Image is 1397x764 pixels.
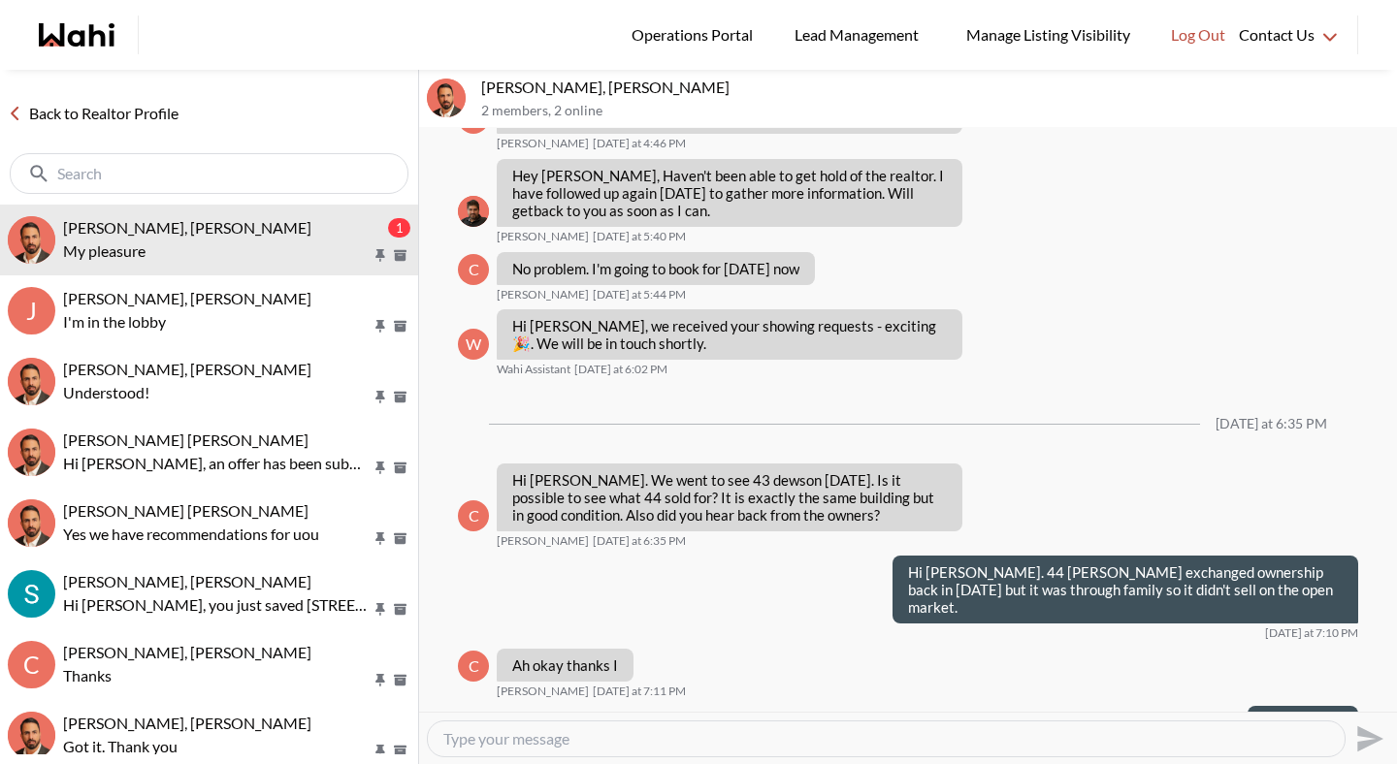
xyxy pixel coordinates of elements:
[1171,22,1225,48] span: Log Out
[497,136,589,151] span: [PERSON_NAME]
[63,452,372,475] p: Hi [PERSON_NAME], an offer has been submitted for [STREET_ADDRESS][PERSON_NAME][PERSON_NAME]. If ...
[63,310,372,334] p: I'm in the lobby
[8,570,55,618] img: S
[63,239,372,263] p: My pleasure
[63,714,311,732] span: [PERSON_NAME], [PERSON_NAME]
[497,229,589,244] span: [PERSON_NAME]
[8,499,55,547] img: M
[63,501,309,520] span: [PERSON_NAME] [PERSON_NAME]
[372,601,389,618] button: Pin
[63,523,372,546] p: Yes we have recommendations for uou
[1216,416,1327,432] div: [DATE] at 6:35 PM
[593,287,686,302] time: 2025-08-23T21:44:55.284Z
[8,712,55,759] img: k
[512,167,947,219] p: Hey [PERSON_NAME], Haven't been able to get hold of the realtor. I have followed up again [DATE] ...
[63,664,372,687] p: Thanks
[632,22,760,48] span: Operations Portal
[458,329,489,360] div: W
[512,334,531,352] span: 🎉
[512,260,799,277] p: No problem. I'm going to book for [DATE] now
[458,254,489,285] div: C
[593,229,686,244] time: 2025-08-23T21:40:15.127Z
[372,530,389,547] button: Pin
[497,362,570,377] span: Wahi Assistant
[372,743,389,759] button: Pin
[372,672,389,688] button: Pin
[497,533,589,549] span: [PERSON_NAME]
[8,712,55,759] div: khalid Alvi, Behnam
[63,360,311,378] span: [PERSON_NAME], [PERSON_NAME]
[8,429,55,476] div: Syed Sayeed Uddin, Behnam
[372,460,389,476] button: Pin
[458,651,489,682] div: C
[795,22,926,48] span: Lead Management
[8,641,55,688] div: C
[960,22,1136,48] span: Manage Listing Visibility
[63,593,372,617] p: Hi [PERSON_NAME], you just saved [STREET_ADDRESS][PERSON_NAME]. Would you like to book a showing ...
[574,362,667,377] time: 2025-08-23T22:02:03.358Z
[372,318,389,334] button: Pin
[481,103,1389,119] p: 2 members , 2 online
[372,247,389,264] button: Pin
[63,572,311,590] span: [PERSON_NAME], [PERSON_NAME]
[390,247,410,264] button: Archive
[63,735,372,758] p: Got it. Thank you
[390,530,410,547] button: Archive
[8,570,55,618] div: Surinder Singh, Behnam
[427,79,466,117] img: C
[8,216,55,264] div: Caroline Rouben, Behnam
[63,218,311,237] span: [PERSON_NAME], [PERSON_NAME]
[512,656,618,674] p: Ah okay thanks I
[57,164,365,183] input: Search
[390,389,410,405] button: Archive
[481,78,1389,97] p: [PERSON_NAME], [PERSON_NAME]
[497,287,589,302] span: [PERSON_NAME]
[512,471,947,524] p: Hi [PERSON_NAME]. We went to see 43 dewson [DATE]. Is it possible to see what 44 sold for? It is ...
[1265,625,1358,641] time: 2025-08-27T23:10:47.286Z
[443,729,1329,748] textarea: Type your message
[39,23,114,47] a: Wahi homepage
[390,743,410,759] button: Archive
[8,358,55,405] div: Josh Hortaleza, Behnam
[427,79,466,117] div: Caroline Rouben, Behnam
[1346,716,1389,760] button: Send
[390,460,410,476] button: Archive
[63,289,311,307] span: [PERSON_NAME], [PERSON_NAME]
[593,684,686,699] time: 2025-08-27T23:11:52.726Z
[372,389,389,405] button: Pin
[63,381,372,404] p: Understood!
[497,684,589,699] span: [PERSON_NAME]
[593,533,686,549] time: 2025-08-27T22:35:17.225Z
[458,196,489,227] img: F
[593,136,686,151] time: 2025-08-23T20:46:25.452Z
[63,430,309,449] span: [PERSON_NAME] [PERSON_NAME]
[8,287,55,334] div: J
[8,358,55,405] img: J
[388,218,410,238] div: 1
[8,429,55,476] img: S
[8,216,55,264] img: C
[458,500,489,531] div: C
[512,317,947,352] p: Hi [PERSON_NAME], we received your showing requests - exciting . We will be in touch shortly.
[908,563,1343,616] p: Hi [PERSON_NAME]. 44 [PERSON_NAME] exchanged ownership back in [DATE] but it was through family s...
[390,318,410,334] button: Archive
[458,196,489,227] div: Faraz Azam
[8,499,55,547] div: Muhammad Ali Zaheer, Behnam
[63,643,311,661] span: [PERSON_NAME], [PERSON_NAME]
[390,601,410,618] button: Archive
[390,672,410,688] button: Archive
